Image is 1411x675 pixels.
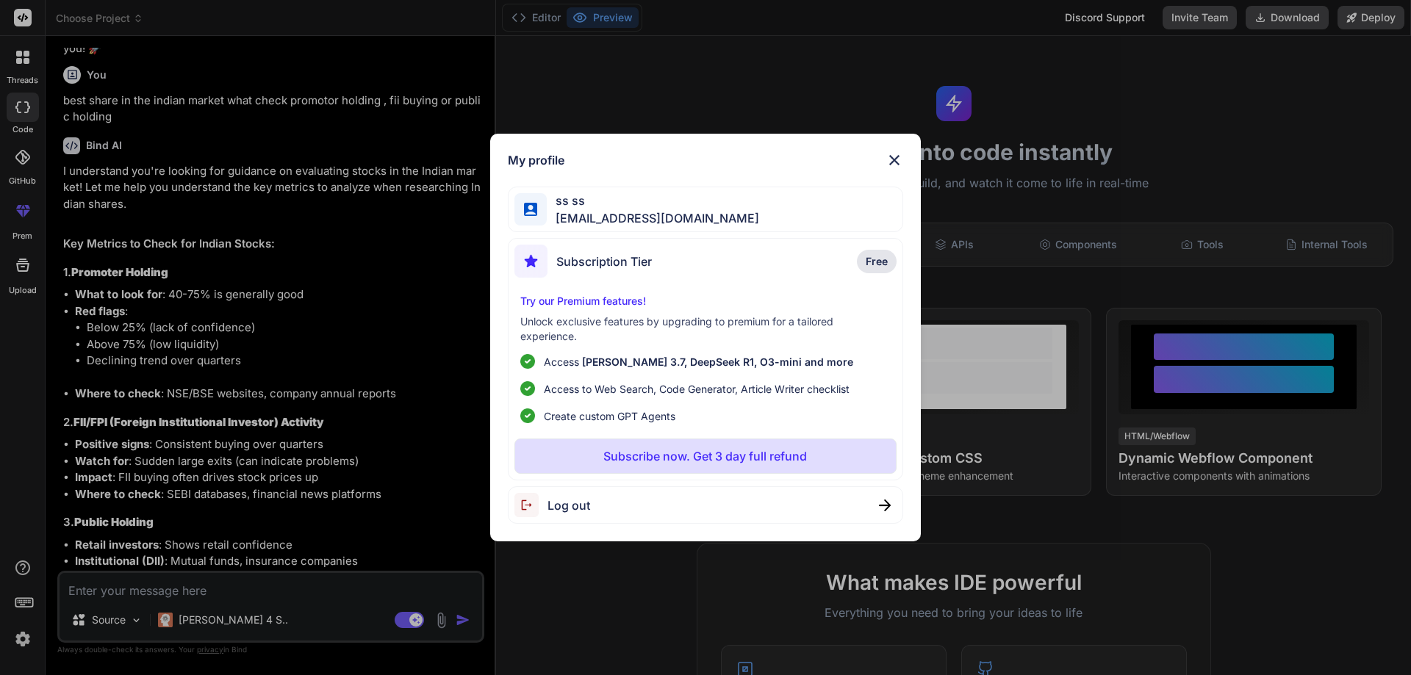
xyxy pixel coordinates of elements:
span: Free [866,254,888,269]
span: ss ss [547,192,759,209]
span: Subscription Tier [556,253,652,270]
h1: My profile [508,151,564,169]
img: close [879,499,891,511]
img: checklist [520,408,535,423]
span: [PERSON_NAME] 3.7, DeepSeek R1, O3-mini and more [582,355,853,368]
img: checklist [520,381,535,396]
img: checklist [520,354,535,369]
img: profile [524,203,538,217]
span: Access to Web Search, Code Generator, Article Writer checklist [544,381,850,397]
p: Subscribe now. Get 3 day full refund [603,447,807,465]
img: close [886,151,903,169]
p: Unlock exclusive features by upgrading to premium for a tailored experience. [520,314,891,344]
span: Create custom GPT Agents [544,408,675,424]
p: Try our Premium features! [520,294,891,308]
button: Subscribe now. Get 3 day full refund [514,438,897,474]
img: subscription [514,245,547,278]
p: Access [544,354,853,369]
span: [EMAIL_ADDRESS][DOMAIN_NAME] [547,209,759,227]
img: logout [514,493,547,517]
span: Log out [547,497,590,514]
